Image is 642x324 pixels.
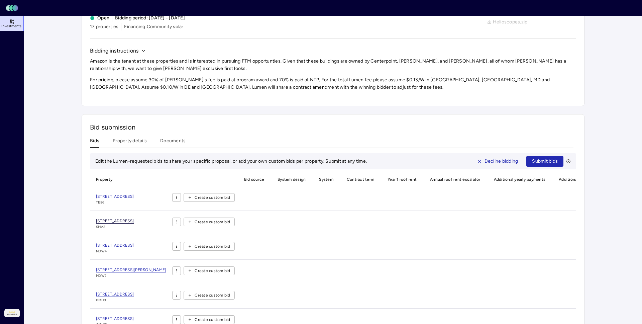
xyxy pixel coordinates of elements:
span: System design [274,172,310,187]
span: [STREET_ADDRESS] [96,219,134,224]
span: Investments [1,24,21,28]
span: Financing: Community solar [124,23,183,30]
span: Create custom bid [195,194,230,201]
span: Year 1 roof rent [384,172,421,187]
span: Submit bids [532,158,558,165]
button: Bidding instructions [90,47,146,55]
span: [STREET_ADDRESS] [96,292,134,297]
button: Decline bidding [471,156,524,167]
button: Bids [90,137,99,148]
span: [STREET_ADDRESS] [96,243,134,248]
button: Property details [113,137,147,148]
span: [STREET_ADDRESS][PERSON_NAME] [96,267,166,272]
span: Annual roof rent escalator [426,172,485,187]
span: Open [90,14,109,22]
p: Amazon is the tenant at these properties and is interested in pursuing FTM opportunties. Given th... [90,58,576,72]
a: [STREET_ADDRESS] [96,242,134,249]
span: MDW4 [96,249,134,254]
a: [STREET_ADDRESS] [96,193,134,200]
span: Create custom bid [195,267,230,274]
span: [STREET_ADDRESS] [96,316,134,321]
a: [STREET_ADDRESS] [96,315,134,322]
button: Create custom bid [184,266,234,275]
span: DMH9 [96,298,134,303]
span: Create custom bid [195,316,230,323]
a: [STREET_ADDRESS][PERSON_NAME] [96,266,166,273]
span: TEB6 [96,200,134,205]
img: Wunder [4,305,20,321]
span: Bid source [240,172,269,187]
button: Create custom bid [184,242,234,251]
button: Create custom bid [184,291,234,300]
span: Create custom bid [195,243,230,250]
span: Bid submission [90,123,135,131]
span: Bidding instructions [90,47,138,55]
p: For pricing, please assume 30% of [PERSON_NAME]'s fee is paid at program award and 70% is paid at... [90,76,576,91]
span: MDW2 [96,273,166,278]
span: [STREET_ADDRESS] [96,194,134,199]
span: Decline bidding [485,158,518,165]
a: Helioscopes.zip [487,20,528,25]
button: Create custom bid [184,218,234,226]
span: Additional yearly terms [555,172,607,187]
span: SMA2 [96,224,134,230]
button: Submit bids [526,156,563,167]
span: Additional yearly payments [490,172,550,187]
button: Create custom bid [184,315,234,324]
span: Contract term [343,172,378,187]
a: [STREET_ADDRESS] [96,218,134,224]
button: Documents [160,137,186,148]
span: 17 properties [90,23,118,30]
button: Create custom bid [184,193,234,202]
span: Property [90,172,172,187]
span: Edit the Lumen-requested bids to share your specific proposal, or add your own custom bids per pr... [95,158,367,164]
a: [STREET_ADDRESS] [96,291,134,298]
span: Create custom bid [195,219,230,225]
span: Create custom bid [195,292,230,299]
span: System [315,172,337,187]
span: Bidding period: [DATE] - [DATE] [115,14,185,22]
